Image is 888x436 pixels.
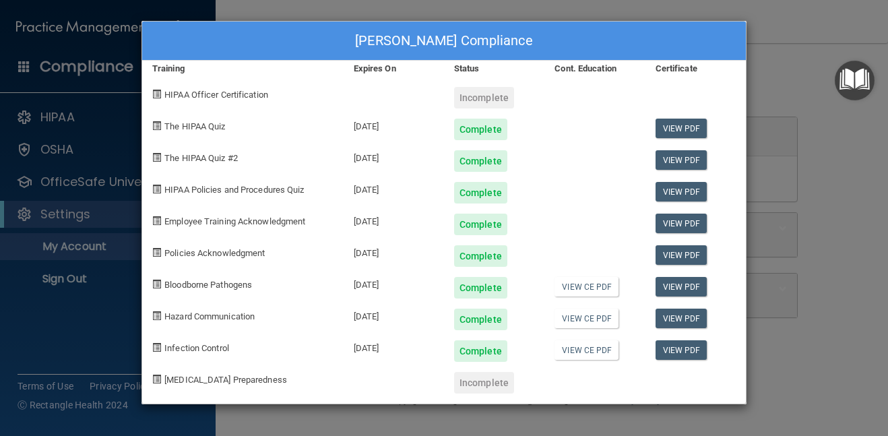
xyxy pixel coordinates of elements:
[454,309,507,330] div: Complete
[454,214,507,235] div: Complete
[454,245,507,267] div: Complete
[344,235,444,267] div: [DATE]
[164,153,238,163] span: The HIPAA Quiz #2
[164,248,265,258] span: Policies Acknowledgment
[656,245,707,265] a: View PDF
[656,309,707,328] a: View PDF
[656,119,707,138] a: View PDF
[164,375,287,385] span: [MEDICAL_DATA] Preparedness
[656,150,707,170] a: View PDF
[142,22,746,61] div: [PERSON_NAME] Compliance
[344,172,444,204] div: [DATE]
[142,61,344,77] div: Training
[454,372,514,394] div: Incomplete
[454,150,507,172] div: Complete
[645,61,746,77] div: Certificate
[344,299,444,330] div: [DATE]
[554,277,619,297] a: View CE PDF
[454,182,507,204] div: Complete
[344,330,444,362] div: [DATE]
[164,90,268,100] span: HIPAA Officer Certification
[454,119,507,140] div: Complete
[164,121,225,131] span: The HIPAA Quiz
[454,277,507,299] div: Complete
[344,61,444,77] div: Expires On
[164,311,255,321] span: Hazard Communication
[344,204,444,235] div: [DATE]
[344,267,444,299] div: [DATE]
[656,277,707,297] a: View PDF
[656,214,707,233] a: View PDF
[554,309,619,328] a: View CE PDF
[164,185,304,195] span: HIPAA Policies and Procedures Quiz
[835,61,875,100] button: Open Resource Center
[444,61,544,77] div: Status
[344,108,444,140] div: [DATE]
[544,61,645,77] div: Cont. Education
[164,280,252,290] span: Bloodborne Pathogens
[454,87,514,108] div: Incomplete
[554,340,619,360] a: View CE PDF
[344,140,444,172] div: [DATE]
[164,343,229,353] span: Infection Control
[656,182,707,201] a: View PDF
[454,340,507,362] div: Complete
[656,340,707,360] a: View PDF
[164,216,305,226] span: Employee Training Acknowledgment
